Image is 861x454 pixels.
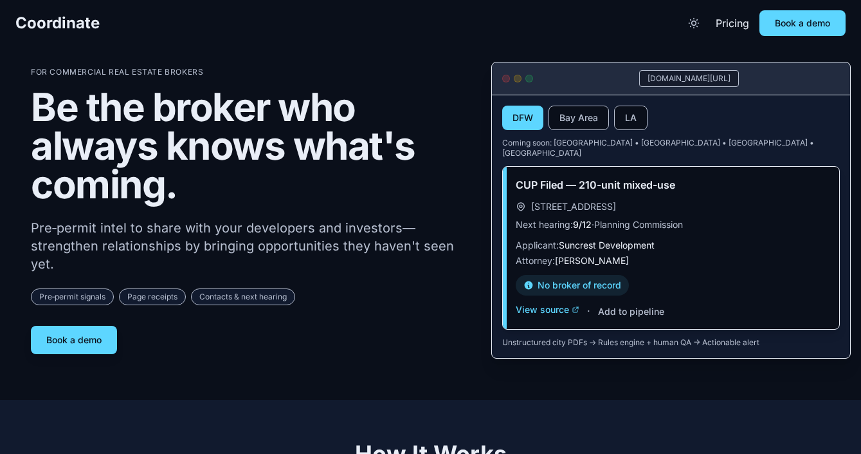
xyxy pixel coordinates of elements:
[531,200,616,213] span: [STREET_ADDRESS]
[119,288,186,305] span: Page receipts
[516,254,826,267] p: Attorney:
[598,305,664,318] button: Add to pipeline
[516,303,579,316] button: View source
[516,239,826,252] p: Applicant:
[31,326,117,354] button: Book a demo
[587,303,590,319] span: ·
[548,106,609,130] button: Bay Area
[31,88,471,203] h1: Be the broker who always knows what's coming.
[555,255,629,266] span: [PERSON_NAME]
[31,288,114,305] span: Pre‑permit signals
[614,106,648,130] button: LA
[516,218,826,231] p: Next hearing: · Planning Commission
[639,70,739,87] div: [DOMAIN_NAME][URL]
[516,275,629,296] div: No broker of record
[502,106,543,130] button: DFW
[759,10,846,36] button: Book a demo
[716,15,749,31] a: Pricing
[502,337,840,348] p: Unstructured city PDFs → Rules engine + human QA → Actionable alert
[502,138,840,158] p: Coming soon: [GEOGRAPHIC_DATA] • [GEOGRAPHIC_DATA] • [GEOGRAPHIC_DATA] • [GEOGRAPHIC_DATA]
[573,219,592,230] span: 9/12
[31,219,471,273] p: Pre‑permit intel to share with your developers and investors—strengthen relationships by bringing...
[15,13,100,33] a: Coordinate
[559,240,655,251] span: Suncrest Development
[31,67,471,77] p: For Commercial Real Estate Brokers
[516,177,826,193] h3: CUP Filed — 210-unit mixed-use
[682,12,705,35] button: Toggle theme
[191,288,295,305] span: Contacts & next hearing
